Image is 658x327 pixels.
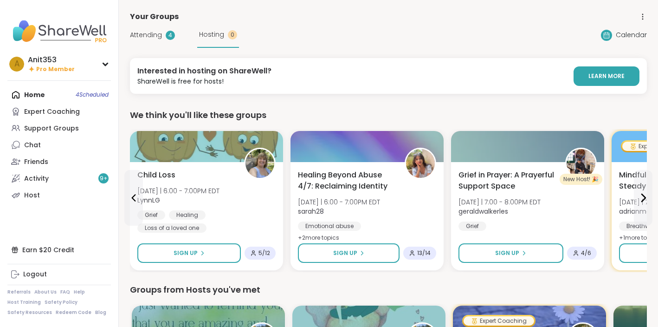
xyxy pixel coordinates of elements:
[174,249,198,257] span: Sign Up
[458,170,555,192] span: Grief in Prayer: A Prayerful Support Space
[616,30,647,40] span: Calendar
[199,30,224,39] span: Hosting
[137,196,160,205] b: LynnLG
[28,55,75,65] div: Anit353
[74,289,85,295] a: Help
[14,58,19,70] span: A
[588,72,625,80] span: LEARN MORE
[245,149,274,178] img: LynnLG
[24,157,48,167] div: Friends
[7,309,52,316] a: Safety Resources
[137,77,271,86] div: ShareWell is free for hosts!
[24,124,79,133] div: Support Groups
[23,270,47,279] div: Logout
[24,174,49,183] div: Activity
[130,109,647,122] div: We think you'll like these groups
[298,207,324,216] b: sarah28
[137,210,165,220] div: Grief
[7,120,111,137] a: Support Groups
[24,191,40,200] div: Host
[130,283,647,296] div: Groups from Hosts you've met
[34,289,57,295] a: About Us
[333,249,357,257] span: Sign Up
[458,197,541,207] span: [DATE] | 7:00 - 8:00PM EDT
[458,243,563,263] button: Sign Up
[7,299,41,306] a: Host Training
[60,289,70,295] a: FAQ
[7,103,111,120] a: Expert Coaching
[137,170,175,181] span: Child Loss
[24,107,80,117] div: Expert Coaching
[137,186,219,196] span: [DATE] | 6:00 - 7:00PM EDT
[130,11,179,22] span: Your Groups
[458,222,486,231] div: Grief
[567,149,595,178] img: geraldwalkerles
[7,137,111,153] a: Chat
[7,187,111,203] a: Host
[7,15,111,47] img: ShareWell Nav Logo
[7,242,111,258] div: Earn $20 Credit
[298,222,361,231] div: Emotional abuse
[298,170,394,192] span: Healing Beyond Abuse 4/7: Reclaiming Identity
[7,153,111,170] a: Friends
[7,266,111,283] a: Logout
[464,316,534,326] div: Expert Coaching
[560,174,602,185] div: New Host! 🎉
[137,223,206,233] div: Loss of a loved one
[169,210,206,220] div: Healing
[298,243,400,263] button: Sign Up
[56,309,91,316] a: Redeem Code
[7,289,31,295] a: Referrals
[45,299,77,306] a: Safety Policy
[95,309,106,316] a: Blog
[7,170,111,187] a: Activity9+
[406,149,435,178] img: sarah28
[137,243,241,263] button: Sign Up
[36,65,75,73] span: Pro Member
[137,65,271,77] div: Interested in hosting on ShareWell?
[417,249,431,257] span: 13 / 14
[228,30,237,39] div: 0
[495,249,519,257] span: Sign Up
[574,66,639,86] a: LEARN MORE
[581,249,591,257] span: 4 / 6
[24,141,41,150] div: Chat
[166,31,175,40] div: 4
[298,197,380,207] span: [DATE] | 6:00 - 7:00PM EDT
[458,207,508,216] b: geraldwalkerles
[130,30,162,40] span: Attending
[258,249,270,257] span: 5 / 12
[100,175,108,183] span: 9 +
